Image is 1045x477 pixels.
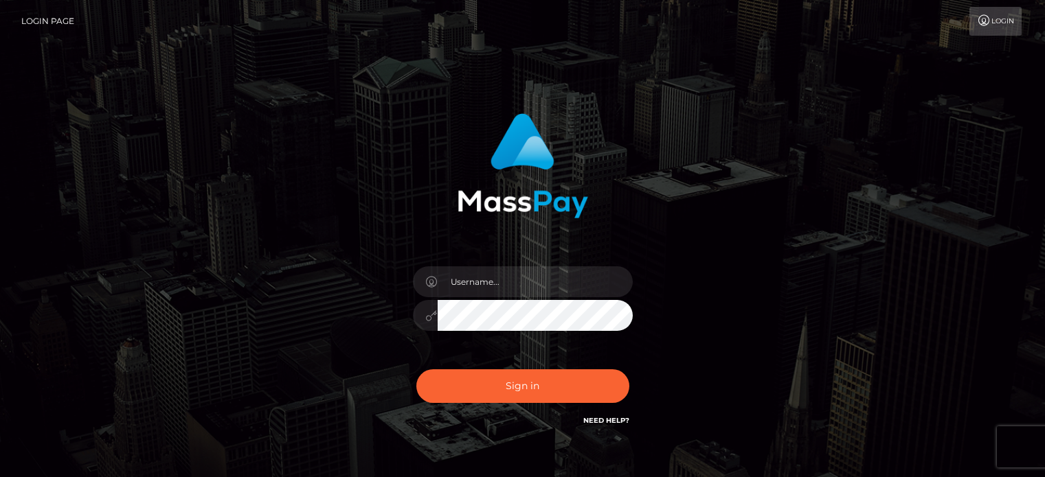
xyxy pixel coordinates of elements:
[438,266,633,297] input: Username...
[21,7,74,36] a: Login Page
[458,113,588,218] img: MassPay Login
[583,416,629,425] a: Need Help?
[969,7,1022,36] a: Login
[416,369,629,403] button: Sign in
